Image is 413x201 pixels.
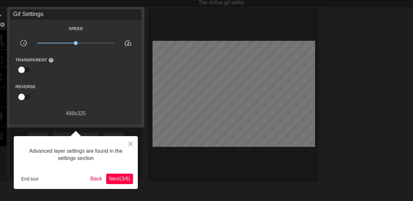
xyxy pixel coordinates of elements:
[123,136,138,151] button: Close
[19,174,41,184] button: End tour
[109,176,130,181] span: Next ( 3 / 6 )
[19,141,133,169] div: Advanced layer settings are found in the settings section
[88,174,105,184] button: Back
[106,174,133,184] button: Next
